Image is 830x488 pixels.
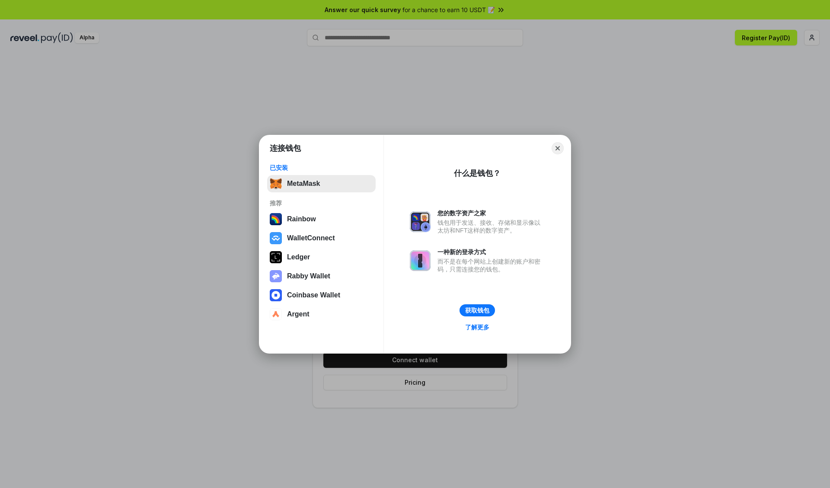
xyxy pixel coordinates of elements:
[465,306,489,314] div: 获取钱包
[465,323,489,331] div: 了解更多
[270,270,282,282] img: svg+xml,%3Csvg%20xmlns%3D%22http%3A%2F%2Fwww.w3.org%2F2000%2Fsvg%22%20fill%3D%22none%22%20viewBox...
[270,164,373,172] div: 已安装
[287,310,310,318] div: Argent
[270,289,282,301] img: svg+xml,%3Csvg%20width%3D%2228%22%20height%3D%2228%22%20viewBox%3D%220%200%2028%2028%22%20fill%3D...
[287,180,320,188] div: MetaMask
[267,287,376,304] button: Coinbase Wallet
[267,249,376,266] button: Ledger
[460,304,495,316] button: 获取钱包
[437,258,545,273] div: 而不是在每个网站上创建新的账户和密码，只需连接您的钱包。
[267,211,376,228] button: Rainbow
[270,251,282,263] img: svg+xml,%3Csvg%20xmlns%3D%22http%3A%2F%2Fwww.w3.org%2F2000%2Fsvg%22%20width%3D%2228%22%20height%3...
[270,308,282,320] img: svg+xml,%3Csvg%20width%3D%2228%22%20height%3D%2228%22%20viewBox%3D%220%200%2028%2028%22%20fill%3D...
[270,178,282,190] img: svg+xml,%3Csvg%20fill%3D%22none%22%20height%3D%2233%22%20viewBox%3D%220%200%2035%2033%22%20width%...
[287,234,335,242] div: WalletConnect
[287,253,310,261] div: Ledger
[460,322,495,333] a: 了解更多
[267,175,376,192] button: MetaMask
[270,199,373,207] div: 推荐
[437,209,545,217] div: 您的数字资产之家
[270,213,282,225] img: svg+xml,%3Csvg%20width%3D%22120%22%20height%3D%22120%22%20viewBox%3D%220%200%20120%20120%22%20fil...
[267,306,376,323] button: Argent
[270,232,282,244] img: svg+xml,%3Csvg%20width%3D%2228%22%20height%3D%2228%22%20viewBox%3D%220%200%2028%2028%22%20fill%3D...
[552,142,564,154] button: Close
[410,250,431,271] img: svg+xml,%3Csvg%20xmlns%3D%22http%3A%2F%2Fwww.w3.org%2F2000%2Fsvg%22%20fill%3D%22none%22%20viewBox...
[267,268,376,285] button: Rabby Wallet
[437,248,545,256] div: 一种新的登录方式
[270,143,301,153] h1: 连接钱包
[410,211,431,232] img: svg+xml,%3Csvg%20xmlns%3D%22http%3A%2F%2Fwww.w3.org%2F2000%2Fsvg%22%20fill%3D%22none%22%20viewBox...
[437,219,545,234] div: 钱包用于发送、接收、存储和显示像以太坊和NFT这样的数字资产。
[267,230,376,247] button: WalletConnect
[287,291,340,299] div: Coinbase Wallet
[454,168,501,179] div: 什么是钱包？
[287,215,316,223] div: Rainbow
[287,272,330,280] div: Rabby Wallet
